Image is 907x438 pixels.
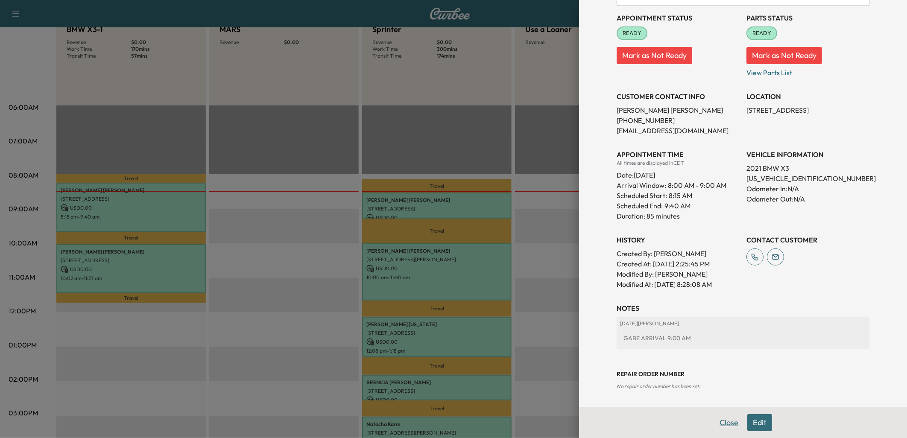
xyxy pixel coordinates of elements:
p: 2021 BMW X3 [746,163,869,173]
div: GABE ARRIVAL 9:00 AM [620,330,866,346]
span: READY [747,29,776,38]
h3: Parts Status [746,13,869,23]
button: Close [714,414,744,431]
p: Scheduled End: [617,201,663,211]
p: Odometer In: N/A [746,184,869,194]
h3: CONTACT CUSTOMER [746,235,869,245]
p: Scheduled Start: [617,190,667,201]
p: [PERSON_NAME] [PERSON_NAME] [617,105,740,115]
p: Odometer Out: N/A [746,194,869,204]
p: 8:15 AM [669,190,692,201]
span: 8:00 AM - 9:00 AM [668,180,726,190]
div: All times are displayed in CDT [617,160,740,166]
p: Duration: 85 minutes [617,211,740,221]
h3: CUSTOMER CONTACT INFO [617,91,740,102]
h3: Appointment Status [617,13,740,23]
p: Modified By : [PERSON_NAME] [617,269,740,279]
div: Date: [DATE] [617,166,740,180]
p: [US_VEHICLE_IDENTIFICATION_NUMBER] [746,173,869,184]
h3: VEHICLE INFORMATION [746,149,869,160]
p: [EMAIL_ADDRESS][DOMAIN_NAME] [617,126,740,136]
h3: NOTES [617,303,869,313]
p: Created At : [DATE] 2:25:45 PM [617,259,740,269]
h3: LOCATION [746,91,869,102]
p: Modified At : [DATE] 8:28:08 AM [617,279,740,289]
button: Mark as Not Ready [746,47,822,64]
p: Arrival Window: [617,180,740,190]
button: Mark as Not Ready [617,47,692,64]
span: READY [617,29,647,38]
span: No repair order number has been set. [617,383,700,389]
p: [STREET_ADDRESS] [746,105,869,115]
h3: APPOINTMENT TIME [617,149,740,160]
p: [PHONE_NUMBER] [617,115,740,126]
p: Created By : [PERSON_NAME] [617,248,740,259]
p: [DATE] | [PERSON_NAME] [620,320,866,327]
p: 9:40 AM [664,201,690,211]
button: Edit [747,414,772,431]
h3: History [617,235,740,245]
p: View Parts List [746,64,869,78]
h3: Repair Order number [617,370,869,378]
